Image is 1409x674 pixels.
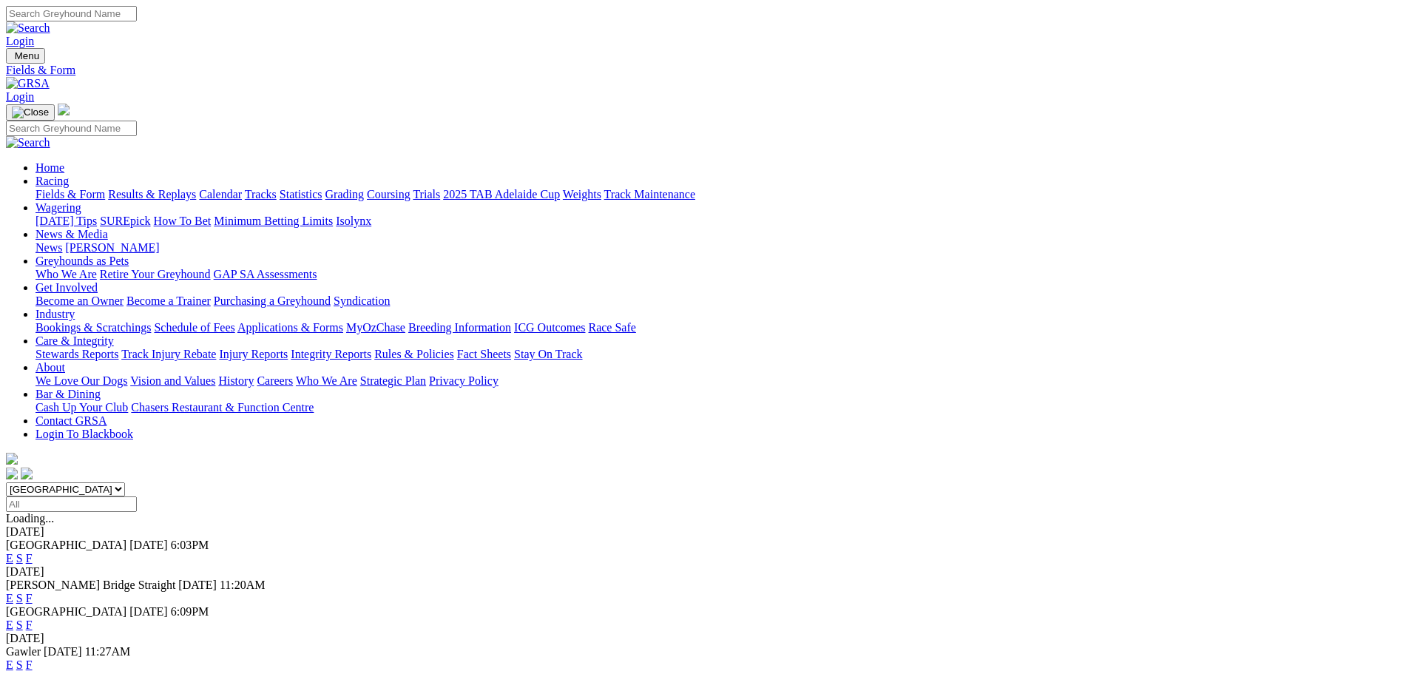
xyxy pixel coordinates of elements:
[15,50,39,61] span: Menu
[36,428,133,440] a: Login To Blackbook
[237,321,343,334] a: Applications & Forms
[6,632,1403,645] div: [DATE]
[214,268,317,280] a: GAP SA Assessments
[178,579,217,591] span: [DATE]
[36,374,127,387] a: We Love Our Dogs
[36,188,105,200] a: Fields & Form
[6,565,1403,579] div: [DATE]
[374,348,454,360] a: Rules & Policies
[214,294,331,307] a: Purchasing a Greyhound
[36,361,65,374] a: About
[6,77,50,90] img: GRSA
[280,188,322,200] a: Statistics
[36,348,1403,361] div: Care & Integrity
[26,592,33,604] a: F
[6,619,13,631] a: E
[85,645,131,658] span: 11:27AM
[36,175,69,187] a: Racing
[26,658,33,671] a: F
[334,294,390,307] a: Syndication
[36,215,97,227] a: [DATE] Tips
[36,281,98,294] a: Get Involved
[154,215,212,227] a: How To Bet
[129,605,168,618] span: [DATE]
[563,188,601,200] a: Weights
[325,188,364,200] a: Grading
[44,645,82,658] span: [DATE]
[36,321,1403,334] div: Industry
[130,374,215,387] a: Vision and Values
[36,374,1403,388] div: About
[6,496,137,512] input: Select date
[199,188,242,200] a: Calendar
[36,161,64,174] a: Home
[26,552,33,565] a: F
[21,468,33,479] img: twitter.svg
[6,605,126,618] span: [GEOGRAPHIC_DATA]
[36,334,114,347] a: Care & Integrity
[457,348,511,360] a: Fact Sheets
[36,308,75,320] a: Industry
[65,241,159,254] a: [PERSON_NAME]
[36,348,118,360] a: Stewards Reports
[100,268,211,280] a: Retire Your Greyhound
[6,104,55,121] button: Toggle navigation
[6,453,18,465] img: logo-grsa-white.png
[367,188,410,200] a: Coursing
[6,658,13,671] a: E
[514,321,585,334] a: ICG Outcomes
[6,6,137,21] input: Search
[16,619,23,631] a: S
[171,539,209,551] span: 6:03PM
[36,294,1403,308] div: Get Involved
[58,104,70,115] img: logo-grsa-white.png
[346,321,405,334] a: MyOzChase
[6,136,50,149] img: Search
[257,374,293,387] a: Careers
[6,592,13,604] a: E
[100,215,150,227] a: SUREpick
[16,552,23,565] a: S
[171,605,209,618] span: 6:09PM
[36,388,101,400] a: Bar & Dining
[131,401,314,414] a: Chasers Restaurant & Function Centre
[36,228,108,240] a: News & Media
[219,348,288,360] a: Injury Reports
[6,64,1403,77] a: Fields & Form
[12,107,49,118] img: Close
[6,121,137,136] input: Search
[6,468,18,479] img: facebook.svg
[126,294,211,307] a: Become a Trainer
[121,348,216,360] a: Track Injury Rebate
[245,188,277,200] a: Tracks
[36,215,1403,228] div: Wagering
[6,48,45,64] button: Toggle navigation
[408,321,511,334] a: Breeding Information
[220,579,266,591] span: 11:20AM
[6,90,34,103] a: Login
[6,579,175,591] span: [PERSON_NAME] Bridge Straight
[6,512,54,525] span: Loading...
[218,374,254,387] a: History
[26,619,33,631] a: F
[154,321,234,334] a: Schedule of Fees
[36,414,107,427] a: Contact GRSA
[360,374,426,387] a: Strategic Plan
[16,592,23,604] a: S
[429,374,499,387] a: Privacy Policy
[214,215,333,227] a: Minimum Betting Limits
[443,188,560,200] a: 2025 TAB Adelaide Cup
[336,215,371,227] a: Isolynx
[6,525,1403,539] div: [DATE]
[36,401,128,414] a: Cash Up Your Club
[514,348,582,360] a: Stay On Track
[36,401,1403,414] div: Bar & Dining
[36,268,97,280] a: Who We Are
[36,201,81,214] a: Wagering
[6,645,41,658] span: Gawler
[604,188,695,200] a: Track Maintenance
[129,539,168,551] span: [DATE]
[16,658,23,671] a: S
[36,188,1403,201] div: Racing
